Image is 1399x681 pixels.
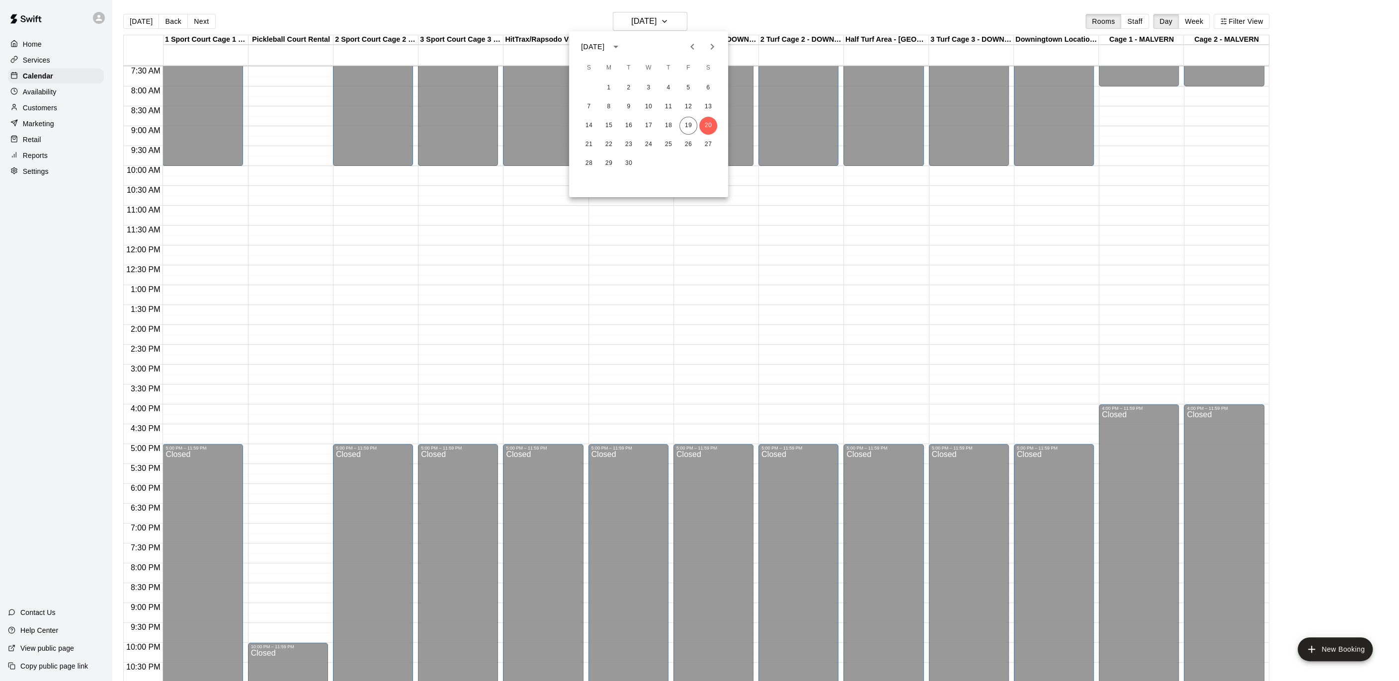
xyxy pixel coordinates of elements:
[620,136,638,153] button: 23
[702,37,722,57] button: Next month
[600,58,618,78] span: Monday
[699,58,717,78] span: Saturday
[600,79,618,97] button: 1
[679,58,697,78] span: Friday
[640,136,658,153] button: 24
[580,154,598,172] button: 28
[580,136,598,153] button: 21
[581,42,604,52] div: [DATE]
[620,79,638,97] button: 2
[699,136,717,153] button: 27
[679,117,697,135] button: 19
[640,58,658,78] span: Wednesday
[659,98,677,116] button: 11
[699,98,717,116] button: 13
[679,79,697,97] button: 5
[682,37,702,57] button: Previous month
[580,117,598,135] button: 14
[679,98,697,116] button: 12
[640,98,658,116] button: 10
[620,58,638,78] span: Tuesday
[620,98,638,116] button: 9
[699,79,717,97] button: 6
[640,117,658,135] button: 17
[699,117,717,135] button: 20
[659,79,677,97] button: 4
[640,79,658,97] button: 3
[607,38,624,55] button: calendar view is open, switch to year view
[620,117,638,135] button: 16
[620,154,638,172] button: 30
[600,117,618,135] button: 15
[659,136,677,153] button: 25
[580,58,598,78] span: Sunday
[580,98,598,116] button: 7
[679,136,697,153] button: 26
[600,98,618,116] button: 8
[600,136,618,153] button: 22
[600,154,618,172] button: 29
[659,117,677,135] button: 18
[659,58,677,78] span: Thursday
